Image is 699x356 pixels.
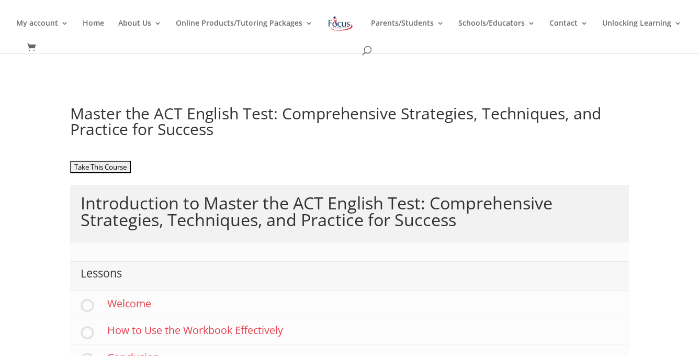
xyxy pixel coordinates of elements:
h1: Master the ACT English Test: Comprehensive Strategies, Techniques, and Practice for Success [70,106,629,142]
a: Contact [549,19,588,44]
a: My account [16,19,69,44]
a: Welcome [70,291,629,317]
a: Unlocking Learning [602,19,682,44]
a: Parents/Students [371,19,444,44]
img: Focus on Learning [327,14,354,33]
h2: Introduction to Master the ACT English Test: Comprehensive Strategies, Techniques, and Practice f... [81,194,608,233]
a: About Us [118,19,162,44]
a: Home [83,19,104,44]
a: Online Products/Tutoring Packages [176,19,313,44]
input: Take This Course [70,161,131,173]
a: Schools/Educators [458,19,535,44]
a: How to Use the Workbook Effectively [70,317,629,344]
h3: Lessons [81,268,122,284]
